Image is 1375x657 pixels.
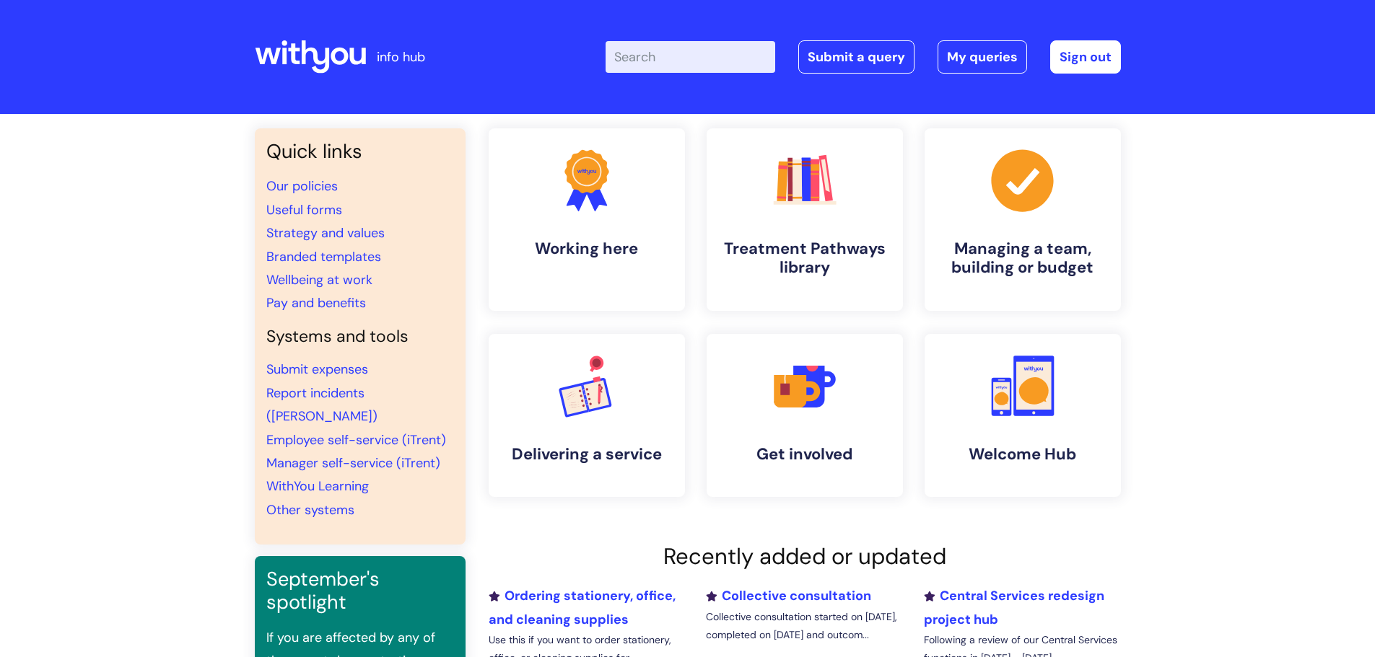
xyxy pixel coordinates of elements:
[707,128,903,311] a: Treatment Pathways library
[798,40,915,74] a: Submit a query
[489,334,685,497] a: Delivering a service
[266,177,338,195] a: Our policies
[500,445,673,464] h4: Delivering a service
[936,445,1109,464] h4: Welcome Hub
[925,128,1121,311] a: Managing a team, building or budget
[266,201,342,219] a: Useful forms
[606,41,775,73] input: Search
[706,608,902,644] p: Collective consultation started on [DATE], completed on [DATE] and outcom...
[500,239,673,258] h4: Working here
[489,128,685,311] a: Working here
[266,140,454,163] h3: Quick links
[377,45,425,69] p: info hub
[718,239,891,278] h4: Treatment Pathways library
[266,431,446,449] a: Employee self-service (iTrent)
[489,587,676,627] a: Ordering stationery, office, and cleaning supplies
[266,454,440,472] a: Manager self-service (iTrent)
[266,568,454,614] h3: September's spotlight
[266,384,377,425] a: Report incidents ([PERSON_NAME])
[266,224,385,242] a: Strategy and values
[266,327,454,347] h4: Systems and tools
[936,239,1109,278] h4: Managing a team, building or budget
[266,361,368,378] a: Submit expenses
[489,543,1121,570] h2: Recently added or updated
[266,248,381,265] a: Branded templates
[718,445,891,464] h4: Get involved
[707,334,903,497] a: Get involved
[938,40,1027,74] a: My queries
[1050,40,1121,74] a: Sign out
[266,477,369,495] a: WithYou Learning
[606,40,1121,74] div: | -
[266,294,366,312] a: Pay and benefits
[266,501,354,519] a: Other systems
[925,334,1121,497] a: Welcome Hub
[706,587,871,604] a: Collective consultation
[266,271,372,288] a: Wellbeing at work
[924,587,1104,627] a: Central Services redesign project hub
